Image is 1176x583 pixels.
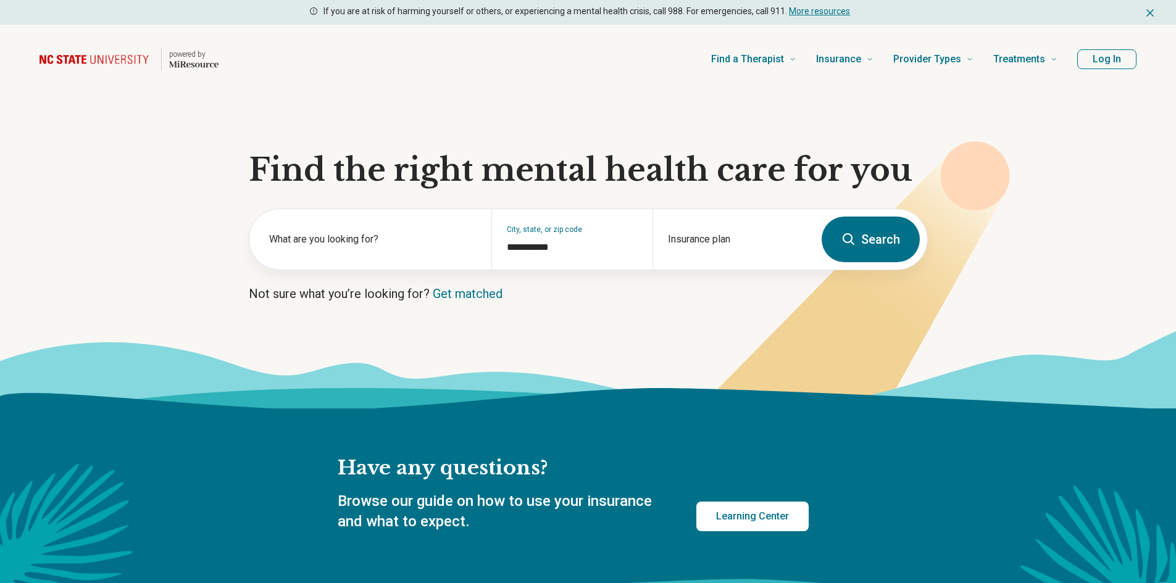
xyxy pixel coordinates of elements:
label: What are you looking for? [269,232,477,247]
span: Treatments [993,51,1045,68]
a: Find a Therapist [711,35,796,84]
h2: Have any questions? [338,455,809,481]
span: Find a Therapist [711,51,784,68]
h1: Find the right mental health care for you [249,152,928,189]
button: Log In [1077,49,1136,69]
button: Search [822,217,920,262]
p: Not sure what you’re looking for? [249,285,928,302]
p: powered by [169,49,219,59]
span: Insurance [816,51,861,68]
a: Insurance [816,35,874,84]
a: Treatments [993,35,1057,84]
a: Provider Types [893,35,974,84]
a: Learning Center [696,502,809,531]
a: Get matched [433,286,503,301]
a: More resources [789,6,850,16]
p: If you are at risk of harming yourself or others, or experiencing a mental health crisis, call 98... [323,5,850,18]
p: Browse our guide on how to use your insurance and what to expect. [338,491,667,532]
a: Home page [40,39,219,79]
button: Dismiss [1144,5,1156,20]
span: Provider Types [893,51,961,68]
